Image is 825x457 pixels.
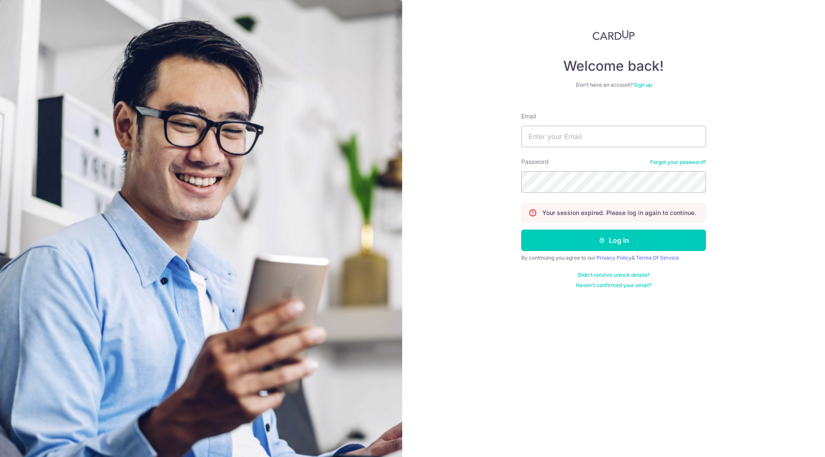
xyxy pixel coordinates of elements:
input: Enter your Email [521,126,706,147]
label: Password [521,157,549,166]
a: Haven't confirmed your email? [576,282,651,289]
a: Sign up [634,82,652,88]
a: Forgot your password? [650,159,706,166]
h4: Welcome back! [521,58,706,75]
div: Don’t have an account? [521,82,706,88]
div: By continuing you agree to our & [521,254,706,261]
a: Didn't receive unlock details? [578,272,650,278]
a: Privacy Policy [596,254,632,261]
p: Your session expired. Please log in again to continue. [542,209,696,217]
label: Email [521,112,536,121]
button: Log in [521,230,706,251]
img: CardUp Logo [593,30,635,40]
a: Terms Of Service [636,254,679,261]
